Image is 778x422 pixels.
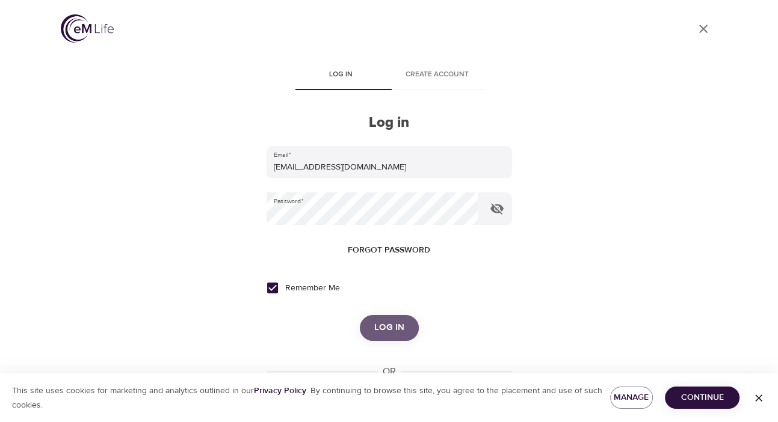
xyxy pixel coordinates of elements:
span: Continue [675,390,730,405]
span: Forgot password [348,243,430,258]
a: close [689,14,718,43]
span: Create account [397,69,478,81]
div: disabled tabs example [267,61,512,90]
button: Forgot password [343,239,435,261]
h2: Log in [267,114,512,132]
span: Manage [620,390,644,405]
img: logo [61,14,114,43]
a: Privacy Policy [254,385,306,396]
button: Continue [665,387,739,409]
button: Log in [360,315,419,340]
span: Log in [300,69,382,81]
div: OR [378,365,401,379]
span: Remember Me [285,282,340,295]
button: Manage [610,387,653,409]
span: Log in [374,320,404,335]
